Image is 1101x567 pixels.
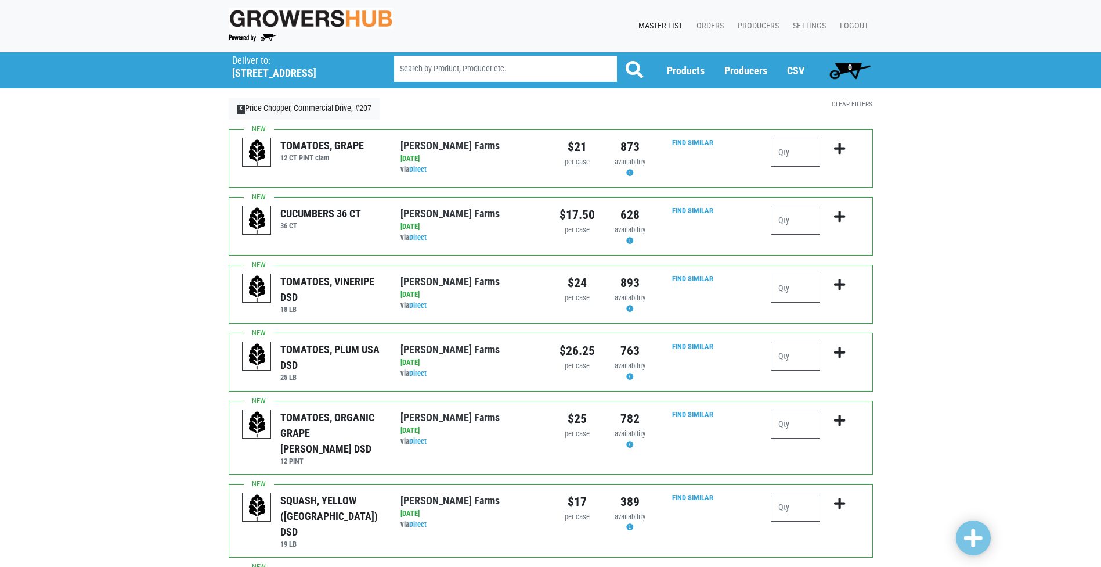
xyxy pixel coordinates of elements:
div: $24 [559,274,595,292]
input: Qty [771,410,820,439]
img: Powered by Big Wheelbarrow [229,34,277,42]
img: placeholder-variety-43d6402dacf2d531de610a020419775a.svg [243,493,272,522]
div: 893 [612,274,648,292]
div: [DATE] [400,221,542,232]
a: CSV [787,64,804,77]
span: availability [615,225,645,234]
a: [PERSON_NAME] Farms [400,411,500,424]
span: 0 [848,63,852,72]
div: $25 [559,410,595,428]
span: availability [615,293,645,302]
div: [DATE] [400,289,542,300]
a: [PERSON_NAME] Farms [400,275,500,288]
span: X [237,105,246,114]
a: XPrice Chopper, Commercial Drive, #207 [229,98,380,120]
a: Settings [784,15,831,37]
a: [PERSON_NAME] Farms [400,139,500,152]
div: 628 [612,206,648,224]
a: Direct [409,437,427,446]
a: [PERSON_NAME] Farms [400,494,500,507]
div: [DATE] [400,425,542,436]
a: Find Similar [672,138,713,147]
a: [PERSON_NAME] Farms [400,207,500,220]
div: [DATE] [400,153,542,164]
a: Find Similar [672,342,713,351]
span: availability [615,361,645,370]
span: availability [615,429,645,438]
div: 389 [612,493,648,511]
div: 763 [612,342,648,360]
a: Master List [629,15,687,37]
img: placeholder-variety-43d6402dacf2d531de610a020419775a.svg [243,206,272,235]
div: CUCUMBERS 36 CT [280,206,361,221]
div: via [400,164,542,175]
a: Clear Filters [832,100,872,108]
div: via [400,436,542,447]
p: Deliver to: [232,55,364,67]
div: via [400,519,542,530]
div: per case [559,293,595,304]
h6: 12 CT PINT clam [280,153,364,162]
a: Find Similar [672,493,713,502]
div: via [400,232,542,243]
input: Search by Product, Producer etc. [394,56,617,82]
div: TOMATOES, GRAPE [280,138,364,153]
span: Price Chopper, Commercial Drive, #207 (4535 Commercial Dr, New Hartford, NY 13413, USA) [232,52,373,80]
div: TOMATOES, PLUM USA DSD [280,342,383,373]
a: Producers [724,64,767,77]
h5: [STREET_ADDRESS] [232,67,364,80]
a: Find Similar [672,274,713,283]
div: per case [559,361,595,372]
div: per case [559,512,595,523]
a: Direct [409,520,427,529]
a: [PERSON_NAME] Farms [400,343,500,356]
div: per case [559,157,595,168]
a: Producers [728,15,784,37]
h6: 36 CT [280,221,361,230]
div: TOMATOES, ORGANIC GRAPE [PERSON_NAME] DSD [280,410,383,457]
a: 0 [824,59,876,82]
a: Direct [409,369,427,378]
div: via [400,300,542,311]
a: Direct [409,233,427,242]
div: via [400,368,542,379]
div: per case [559,429,595,440]
input: Qty [771,493,820,522]
h6: 12 PINT [280,457,383,465]
input: Qty [771,274,820,303]
a: Direct [409,165,427,174]
span: availability [615,512,645,521]
div: [DATE] [400,357,542,368]
a: Logout [831,15,873,37]
a: Orders [687,15,728,37]
div: [DATE] [400,508,542,519]
h6: 25 LB [280,373,383,382]
div: $26.25 [559,342,595,360]
img: placeholder-variety-43d6402dacf2d531de610a020419775a.svg [243,342,272,371]
div: $17.50 [559,206,595,224]
div: 873 [612,138,648,156]
span: availability [615,157,645,166]
div: TOMATOES, VINERIPE DSD [280,274,383,305]
h6: 19 LB [280,540,383,548]
img: placeholder-variety-43d6402dacf2d531de610a020419775a.svg [243,410,272,439]
div: SQUASH, YELLOW ([GEOGRAPHIC_DATA]) DSD [280,493,383,540]
div: $21 [559,138,595,156]
div: $17 [559,493,595,511]
input: Qty [771,342,820,371]
input: Qty [771,206,820,235]
div: per case [559,225,595,236]
a: Direct [409,301,427,310]
img: original-fc7597fdc6adbb9d0e2ae620e786d1a2.jpg [229,8,394,29]
input: Qty [771,138,820,167]
div: 782 [612,410,648,428]
a: Find Similar [672,410,713,419]
a: Find Similar [672,206,713,215]
img: placeholder-variety-43d6402dacf2d531de610a020419775a.svg [243,138,272,167]
img: placeholder-variety-43d6402dacf2d531de610a020419775a.svg [243,274,272,303]
a: Products [667,64,705,77]
h6: 18 LB [280,305,383,314]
